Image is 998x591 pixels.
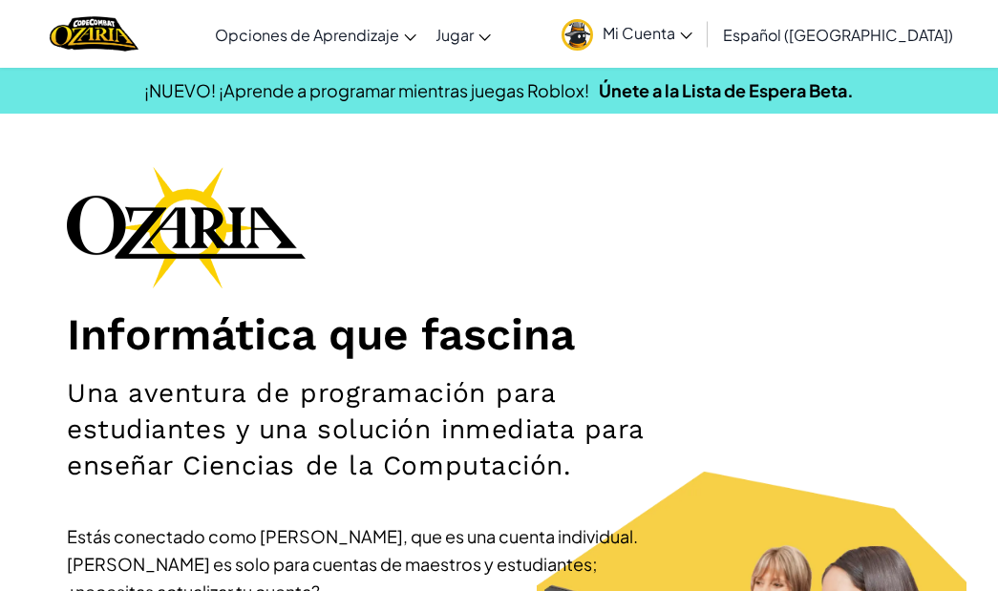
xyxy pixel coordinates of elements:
[144,79,589,101] span: ¡NUEVO! ¡Aprende a programar mientras juegas Roblox!
[50,14,138,53] a: Ozaria by CodeCombat logo
[552,4,702,64] a: Mi Cuenta
[562,19,593,51] img: avatar
[215,25,399,45] span: Opciones de Aprendizaje
[599,79,854,101] a: Únete a la Lista de Espera Beta.
[67,166,306,288] img: Ozaria branding logo
[67,307,931,361] h1: Informática que fascina
[426,9,500,60] a: Jugar
[603,23,692,43] span: Mi Cuenta
[205,9,426,60] a: Opciones de Aprendizaje
[50,14,138,53] img: Home
[67,375,646,484] h2: Una aventura de programación para estudiantes y una solución inmediata para enseñar Ciencias de l...
[713,9,963,60] a: Español ([GEOGRAPHIC_DATA])
[723,25,953,45] span: Español ([GEOGRAPHIC_DATA])
[435,25,474,45] span: Jugar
